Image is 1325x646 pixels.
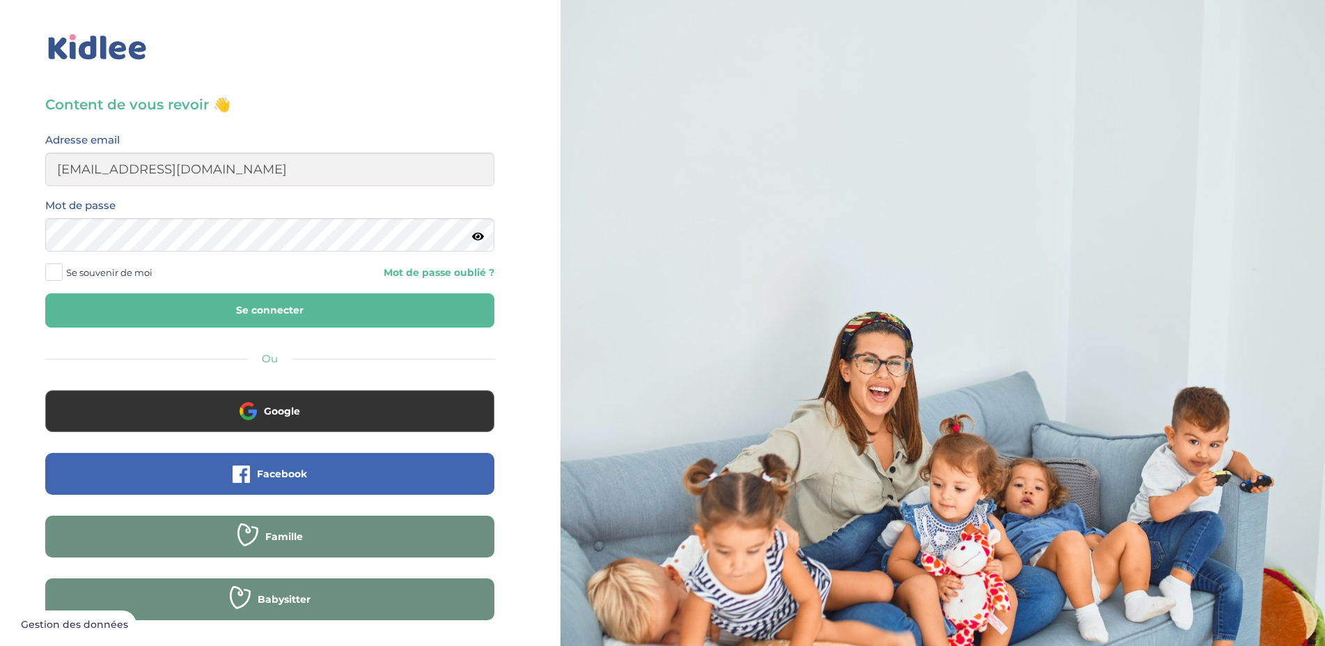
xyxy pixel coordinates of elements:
button: Babysitter [45,578,494,620]
label: Mot de passe [45,197,116,215]
button: Google [45,390,494,432]
a: Facebook [45,477,494,490]
img: facebook.png [233,466,250,483]
button: Se connecter [45,293,494,328]
h3: Content de vous revoir 👋 [45,95,494,114]
button: Facebook [45,453,494,495]
keeper-lock: Open Keeper Popup [467,226,483,243]
img: google.png [240,402,257,420]
span: Famille [265,530,303,544]
img: logo_kidlee_bleu [45,31,150,63]
span: Google [264,404,300,418]
span: Ou [262,352,278,365]
button: Gestion des données [13,610,136,640]
span: Se souvenir de moi [66,263,152,282]
a: Mot de passe oublié ? [281,266,495,279]
a: Google [45,414,494,427]
span: Babysitter [258,592,311,606]
button: Famille [45,516,494,557]
label: Adresse email [45,131,120,149]
span: Facebook [257,467,307,481]
a: Famille [45,539,494,553]
a: Babysitter [45,602,494,615]
input: Email [45,153,494,186]
span: Gestion des données [21,619,128,631]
